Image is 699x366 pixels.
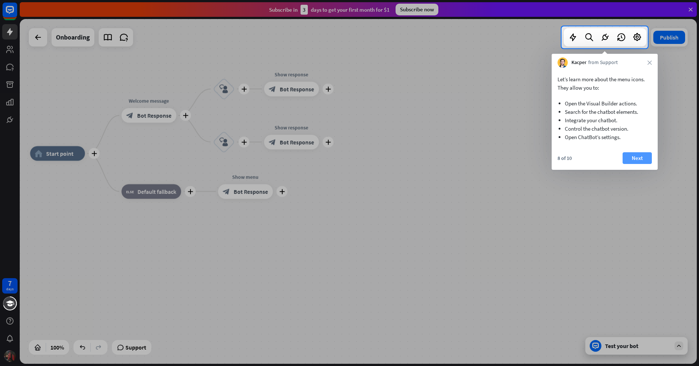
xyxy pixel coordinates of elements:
span: from Support [588,59,618,66]
p: Let’s learn more about the menu icons. They allow you to: [558,75,652,92]
i: close [647,60,652,65]
span: Kacper [571,59,586,66]
button: Open LiveChat chat widget [6,3,28,25]
li: Integrate your chatbot. [565,116,645,124]
li: Search for the chatbot elements. [565,108,645,116]
li: Open ChatBot’s settings. [565,133,645,141]
li: Control the chatbot version. [565,124,645,133]
li: Open the Visual Builder actions. [565,99,645,108]
div: 8 of 10 [558,155,572,161]
button: Next [623,152,652,164]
